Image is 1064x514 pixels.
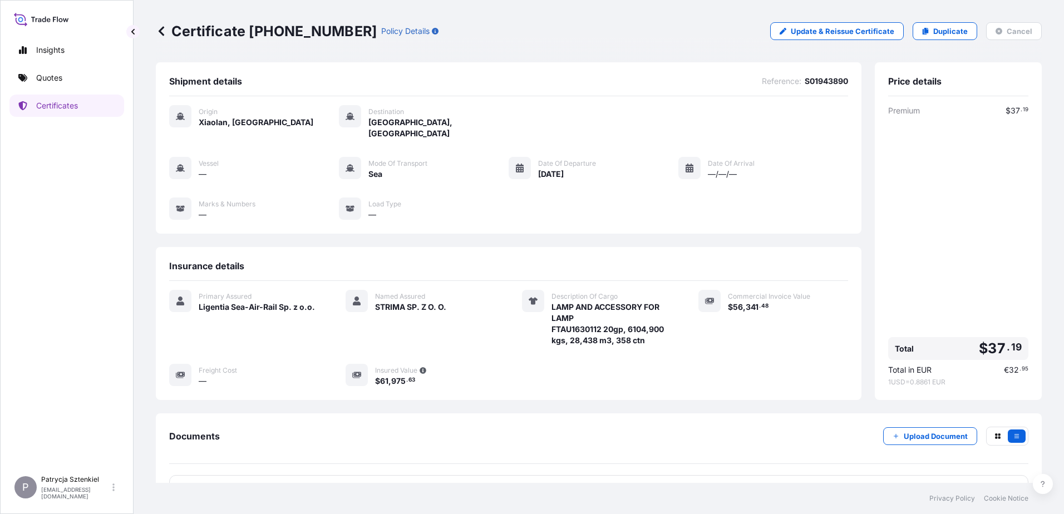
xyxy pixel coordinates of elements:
span: 19 [1023,108,1028,112]
span: STRIMA SP. Z O. O. [375,302,446,313]
button: Cancel [986,22,1042,40]
span: Freight Cost [199,366,237,375]
span: $ [728,303,733,311]
p: Upload Document [904,431,968,442]
span: 975 [391,377,406,385]
p: Quotes [36,72,62,83]
span: LAMP AND ACCESSORY FOR LAMP FTAU1630112 20gp, 6104,900 kgs, 28,438 m3, 358 ctn [551,302,672,346]
span: Sea [368,169,382,180]
p: Cancel [1007,26,1032,37]
span: 61 [380,377,388,385]
a: Cookie Notice [984,494,1028,503]
span: Marks & Numbers [199,200,255,209]
span: 56 [733,303,743,311]
span: Premium [888,105,920,116]
span: Vessel [199,159,219,168]
button: Upload Document [883,427,977,445]
span: Insured Value [375,366,417,375]
span: Description Of Cargo [551,292,618,301]
span: 48 [761,304,769,308]
span: € [1004,366,1009,374]
span: Price details [888,76,942,87]
span: 32 [1009,366,1019,374]
span: 341 [746,303,758,311]
span: — [199,375,206,387]
span: 37 [1011,107,1020,115]
span: Origin [199,107,218,116]
span: — [368,209,376,220]
p: [EMAIL_ADDRESS][DOMAIN_NAME] [41,486,110,500]
span: . [759,304,761,308]
span: Shipment details [169,76,242,87]
span: Ligentia Sea-Air-Rail Sp. z o.o. [199,302,315,313]
span: Reference : [762,76,801,87]
span: Mode of Transport [368,159,427,168]
span: Destination [368,107,404,116]
span: $ [979,342,988,355]
span: Date of Departure [538,159,596,168]
span: — [199,209,206,220]
p: Policy Details [381,26,430,37]
span: 95 [1022,367,1028,371]
span: . [1021,108,1022,112]
span: . [1007,344,1010,350]
p: Update & Reissue Certificate [791,26,894,37]
span: 37 [988,342,1005,355]
span: , [388,377,391,385]
span: 19 [1011,344,1022,350]
span: [GEOGRAPHIC_DATA], [GEOGRAPHIC_DATA] [368,117,509,139]
span: Total in EUR [888,364,932,375]
span: Commercial Invoice Value [728,292,810,301]
p: Certificate [PHONE_NUMBER] [156,22,377,40]
p: Duplicate [933,26,968,37]
span: 63 [408,378,415,382]
p: Certificates [36,100,78,111]
span: [DATE] [538,169,564,180]
span: . [406,378,408,382]
span: Named Assured [375,292,425,301]
span: . [1019,367,1021,371]
a: Quotes [9,67,124,89]
a: Certificates [9,95,124,117]
a: Duplicate [913,22,977,40]
span: S01943890 [805,76,848,87]
span: , [743,303,746,311]
p: Insights [36,45,65,56]
a: Privacy Policy [929,494,975,503]
span: 1 USD = 0.8861 EUR [888,378,1028,387]
span: Load Type [368,200,401,209]
span: — [199,169,206,180]
span: —/—/— [708,169,737,180]
span: Total [895,343,914,354]
span: Primary Assured [199,292,252,301]
a: Update & Reissue Certificate [770,22,904,40]
span: Documents [169,431,220,442]
a: Insights [9,39,124,61]
span: P [22,482,29,493]
span: Xiaolan, [GEOGRAPHIC_DATA] [199,117,313,128]
span: $ [375,377,380,385]
span: Date of Arrival [708,159,755,168]
span: $ [1006,107,1011,115]
p: Patrycja Sztenkiel [41,475,110,484]
span: Insurance details [169,260,244,271]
